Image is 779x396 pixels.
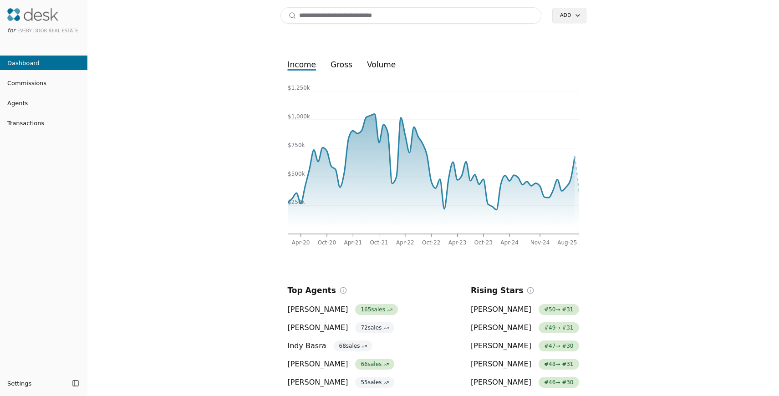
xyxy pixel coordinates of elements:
span: 68 sales [334,340,373,351]
tspan: Aug-25 [557,239,577,246]
tspan: Oct-23 [474,239,492,246]
span: Every Door Real Estate [17,28,78,33]
span: # 50 → # 31 [539,304,579,315]
span: [PERSON_NAME] [288,304,348,315]
button: Settings [4,376,69,391]
h2: Rising Stars [471,284,523,297]
tspan: Apr-20 [291,239,310,246]
span: [PERSON_NAME] [471,377,531,388]
tspan: Apr-23 [448,239,466,246]
span: [PERSON_NAME] [288,377,348,388]
span: [PERSON_NAME] [288,322,348,333]
tspan: Oct-21 [370,239,388,246]
h2: Top Agents [288,284,336,297]
span: Settings [7,379,31,388]
span: Indy Basra [288,340,326,351]
tspan: Apr-24 [500,239,519,246]
tspan: Oct-20 [317,239,336,246]
span: # 46 → # 30 [539,377,579,388]
span: 55 sales [355,377,394,388]
tspan: $1,250k [288,85,310,91]
span: [PERSON_NAME] [471,359,531,370]
tspan: $1,000k [288,113,310,120]
span: # 49 → # 31 [539,322,579,333]
span: # 47 → # 30 [539,340,579,351]
tspan: Nov-24 [530,239,550,246]
span: 72 sales [355,322,394,333]
span: [PERSON_NAME] [471,304,531,315]
span: [PERSON_NAME] [471,340,531,351]
span: # 48 → # 31 [539,359,579,370]
tspan: $750k [288,142,305,148]
tspan: Apr-22 [396,239,414,246]
button: volume [360,56,403,73]
span: 66 sales [355,359,394,370]
button: income [280,56,324,73]
span: 165 sales [355,304,397,315]
button: Add [552,8,586,23]
span: [PERSON_NAME] [288,359,348,370]
img: Desk [7,8,58,21]
tspan: $250k [288,199,305,205]
span: for [7,27,15,34]
tspan: $500k [288,171,305,177]
tspan: Apr-21 [344,239,362,246]
span: [PERSON_NAME] [471,322,531,333]
tspan: Oct-22 [422,239,440,246]
button: gross [323,56,360,73]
